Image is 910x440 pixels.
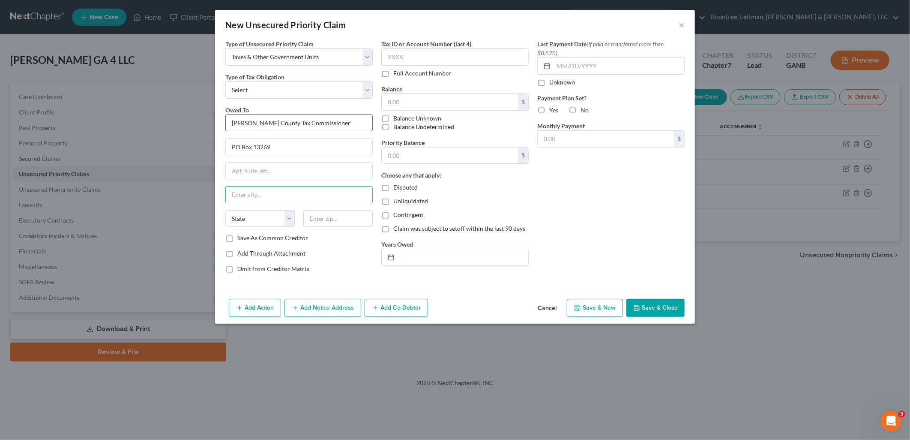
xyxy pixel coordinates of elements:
[284,299,361,317] button: Add Notice Address
[382,148,518,164] input: 0.00
[581,106,589,114] span: No
[226,139,372,155] input: Enter address...
[381,138,425,147] label: Priority Balance
[225,73,284,81] span: Type of Tax Obligation
[537,40,664,57] span: (If paid or transferred more than $8,575)
[225,40,314,48] span: Type of Unsecured Priority Claim
[393,123,454,131] label: Balance Undetermined
[381,171,441,180] label: Choose any that apply:
[531,300,563,317] button: Cancel
[393,69,451,78] label: Full Account Number
[518,94,528,110] div: $
[381,240,413,249] label: Years Owed
[365,299,428,317] button: Add Co-Debtor
[225,19,346,31] div: New Unsecured Priority Claim
[518,148,528,164] div: $
[225,106,249,114] span: Owed To
[549,78,575,87] label: Unknown
[382,94,518,110] input: 0.00
[393,225,525,232] span: Claim was subject to setoff within the last 90 days
[303,210,373,227] input: Enter zip...
[381,39,471,48] label: Tax ID or Account Number (last 4)
[881,411,901,431] iframe: Intercom live chat
[567,299,623,317] button: Save & New
[398,249,528,265] input: --
[898,411,905,418] span: 3
[393,211,423,218] span: Contingent
[549,106,558,114] span: Yes
[226,187,372,203] input: Enter city...
[554,58,684,74] input: MM/DD/YYYY
[393,184,418,191] span: Disputed
[626,299,685,317] button: Save & Close
[537,39,685,57] label: Last Payment Date
[381,84,402,93] label: Balance
[225,115,373,132] input: Search creditor by name...
[679,20,685,30] button: ×
[229,299,281,317] button: Add Action
[237,249,305,258] label: Add Through Attachment
[237,265,309,272] span: Omit from Creditor Matrix
[237,234,308,242] label: Save As Common Creditor
[393,114,441,123] label: Balance Unknown
[537,93,685,102] label: Payment Plan Set?
[393,197,428,205] span: Unliquidated
[537,121,585,130] label: Monthly Payment
[226,163,372,179] input: Apt, Suite, etc...
[674,131,684,147] div: $
[381,48,529,66] input: XXXX
[538,131,674,147] input: 0.00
